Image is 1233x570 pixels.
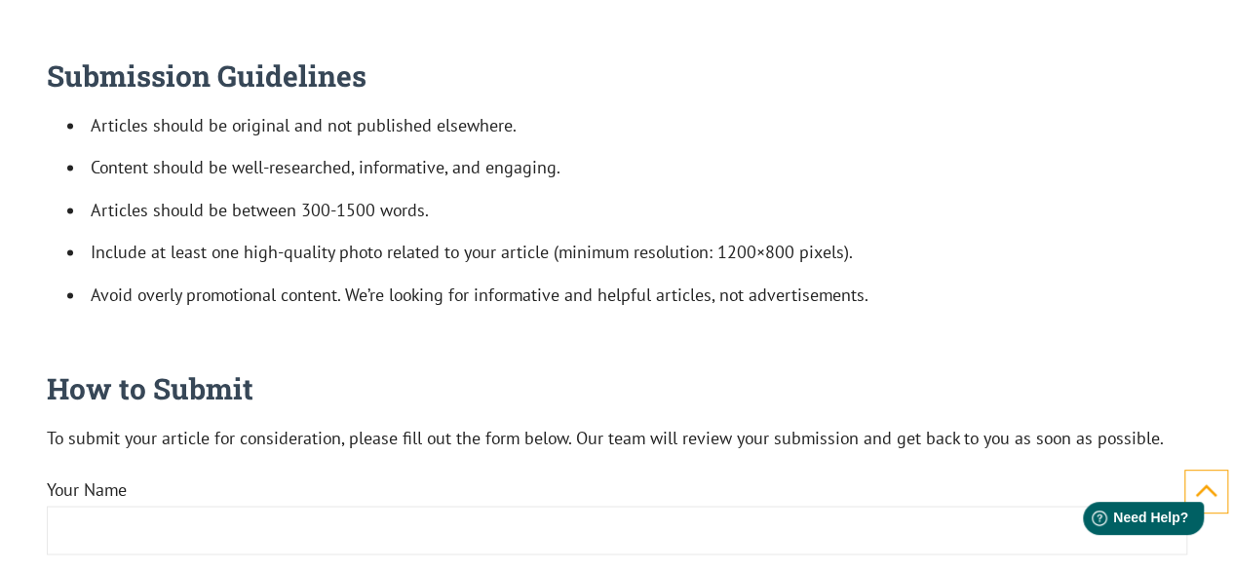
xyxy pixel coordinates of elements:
[47,506,1187,554] input: Your Name
[47,368,253,406] strong: How to Submit
[47,477,1187,540] label: Your Name
[47,57,366,95] strong: Submission Guidelines
[86,151,1187,183] li: Content should be well-researched, informative, and engaging.
[47,421,1187,453] p: To submit your article for consideration, please fill out the form below. Our team will review yo...
[86,279,1187,311] li: Avoid overly promotional content. We’re looking for informative and helpful articles, not adverti...
[86,109,1187,141] li: Articles should be original and not published elsewhere.
[1060,494,1212,549] iframe: Help widget launcher
[86,236,1187,268] li: Include at least one high-quality photo related to your article (minimum resolution: 1200×800 pix...
[86,194,1187,226] li: Articles should be between 300-1500 words.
